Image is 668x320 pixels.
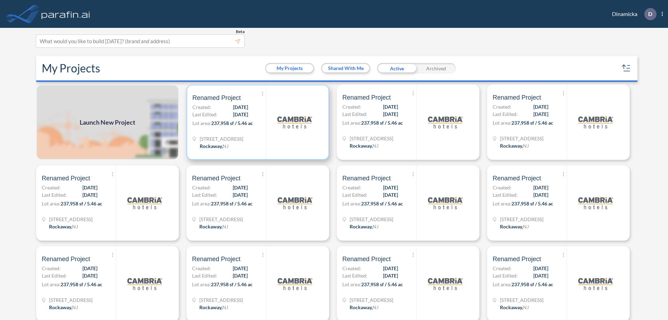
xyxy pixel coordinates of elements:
[373,304,379,310] span: NJ
[192,111,217,118] span: Last Edited:
[500,143,523,149] span: Rockaway ,
[383,265,398,272] span: [DATE]
[233,103,248,111] span: [DATE]
[192,265,211,272] span: Created:
[342,281,361,287] span: Lot area:
[361,201,403,206] span: 237,958 sf / 5.46 ac
[493,191,518,198] span: Last Edited:
[648,11,652,17] p: D
[523,143,529,149] span: NJ
[192,191,217,198] span: Last Edited:
[533,110,548,118] span: [DATE]
[383,103,398,110] span: [DATE]
[350,296,393,304] span: 321 Mt Hope Ave
[342,265,361,272] span: Created:
[192,94,241,102] span: Renamed Project
[233,272,248,279] span: [DATE]
[278,266,312,301] img: logo
[350,135,393,142] span: 321 Mt Hope Ave
[342,255,391,263] span: Renamed Project
[72,224,78,229] span: NJ
[192,174,240,182] span: Renamed Project
[192,120,211,126] span: Lot area:
[222,304,228,310] span: NJ
[233,191,248,198] span: [DATE]
[500,135,543,142] span: 321 Mt Hope Ave
[200,142,229,150] div: Rockaway, NJ
[277,105,312,140] img: logo
[493,255,541,263] span: Renamed Project
[350,304,379,311] div: Rockaway, NJ
[350,143,373,149] span: Rockaway ,
[192,103,211,111] span: Created:
[61,201,102,206] span: 237,958 sf / 5.46 ac
[428,186,463,220] img: logo
[383,110,398,118] span: [DATE]
[350,142,379,149] div: Rockaway, NJ
[49,224,72,229] span: Rockaway ,
[42,62,100,75] h2: My Projects
[49,304,72,310] span: Rockaway ,
[192,255,240,263] span: Renamed Project
[500,142,529,149] div: Rockaway, NJ
[493,120,511,126] span: Lot area:
[49,296,93,304] span: 321 Mt Hope Ave
[500,223,529,230] div: Rockaway, NJ
[42,174,90,182] span: Renamed Project
[361,281,403,287] span: 237,958 sf / 5.46 ac
[82,184,97,191] span: [DATE]
[49,304,78,311] div: Rockaway, NJ
[500,304,523,310] span: Rockaway ,
[42,255,90,263] span: Renamed Project
[533,184,548,191] span: [DATE]
[192,201,211,206] span: Lot area:
[127,186,162,220] img: logo
[82,265,97,272] span: [DATE]
[211,120,253,126] span: 237,958 sf / 5.46 ac
[200,135,243,142] span: 321 Mt Hope Ave
[127,266,162,301] img: logo
[42,281,61,287] span: Lot area:
[361,120,403,126] span: 237,958 sf / 5.46 ac
[342,110,367,118] span: Last Edited:
[42,201,61,206] span: Lot area:
[233,111,248,118] span: [DATE]
[42,191,67,198] span: Last Edited:
[533,103,548,110] span: [DATE]
[383,272,398,279] span: [DATE]
[602,8,663,20] div: Dinamicka
[192,272,217,279] span: Last Edited:
[493,103,511,110] span: Created:
[223,143,229,149] span: NJ
[42,184,61,191] span: Created:
[342,184,361,191] span: Created:
[342,93,391,102] span: Renamed Project
[342,201,361,206] span: Lot area:
[493,272,518,279] span: Last Edited:
[493,281,511,287] span: Lot area:
[500,216,543,223] span: 321 Mt Hope Ave
[383,191,398,198] span: [DATE]
[211,281,253,287] span: 237,958 sf / 5.46 ac
[523,304,529,310] span: NJ
[493,184,511,191] span: Created:
[42,272,67,279] span: Last Edited:
[342,120,361,126] span: Lot area:
[511,281,553,287] span: 237,958 sf / 5.46 ac
[500,296,543,304] span: 321 Mt Hope Ave
[192,281,211,287] span: Lot area:
[493,110,518,118] span: Last Edited:
[211,201,253,206] span: 237,958 sf / 5.46 ac
[428,266,463,301] img: logo
[416,63,456,73] div: Archived
[511,201,553,206] span: 237,958 sf / 5.46 ac
[49,216,93,223] span: 321 Mt Hope Ave
[377,63,416,73] div: Active
[342,174,391,182] span: Renamed Project
[72,304,78,310] span: NJ
[49,223,78,230] div: Rockaway, NJ
[322,64,369,72] button: Shared With Me
[36,85,179,160] a: Launch New Project
[233,265,248,272] span: [DATE]
[199,224,222,229] span: Rockaway ,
